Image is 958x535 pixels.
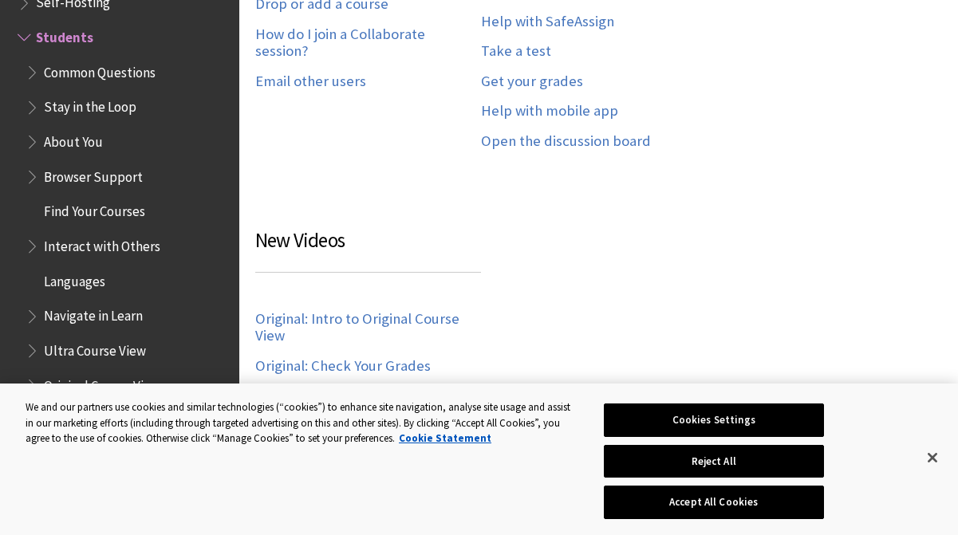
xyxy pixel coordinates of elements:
button: Close [915,440,950,475]
a: Open the discussion board [481,132,651,151]
a: Email other users [255,73,366,91]
h3: New Videos [255,226,481,273]
a: Original: Intro to Original Course View [255,310,481,345]
a: Original: Check Your Grades [255,357,431,376]
span: Find Your Courses [44,199,145,220]
a: More information about your privacy, opens in a new tab [399,431,491,445]
span: Common Questions [44,59,156,81]
a: Get your grades [481,73,583,91]
button: Reject All [604,445,824,478]
span: Interact with Others [44,233,160,254]
span: Languages [44,268,105,289]
span: Stay in the Loop [44,94,136,116]
span: Students [36,24,93,45]
span: Browser Support [44,163,143,185]
button: Cookies Settings [604,403,824,437]
a: How do I join a Collaborate session? [255,26,481,61]
span: Navigate in Learn [44,303,143,325]
span: About You [44,128,103,150]
a: Help with mobile app [481,102,618,120]
span: Ultra Course View [44,337,146,359]
a: Help with SafeAssign [481,13,614,31]
button: Accept All Cookies [604,486,824,519]
a: Take a test [481,42,551,61]
div: We and our partners use cookies and similar technologies (“cookies”) to enhance site navigation, ... [26,399,575,446]
span: Original Course View [44,372,160,394]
